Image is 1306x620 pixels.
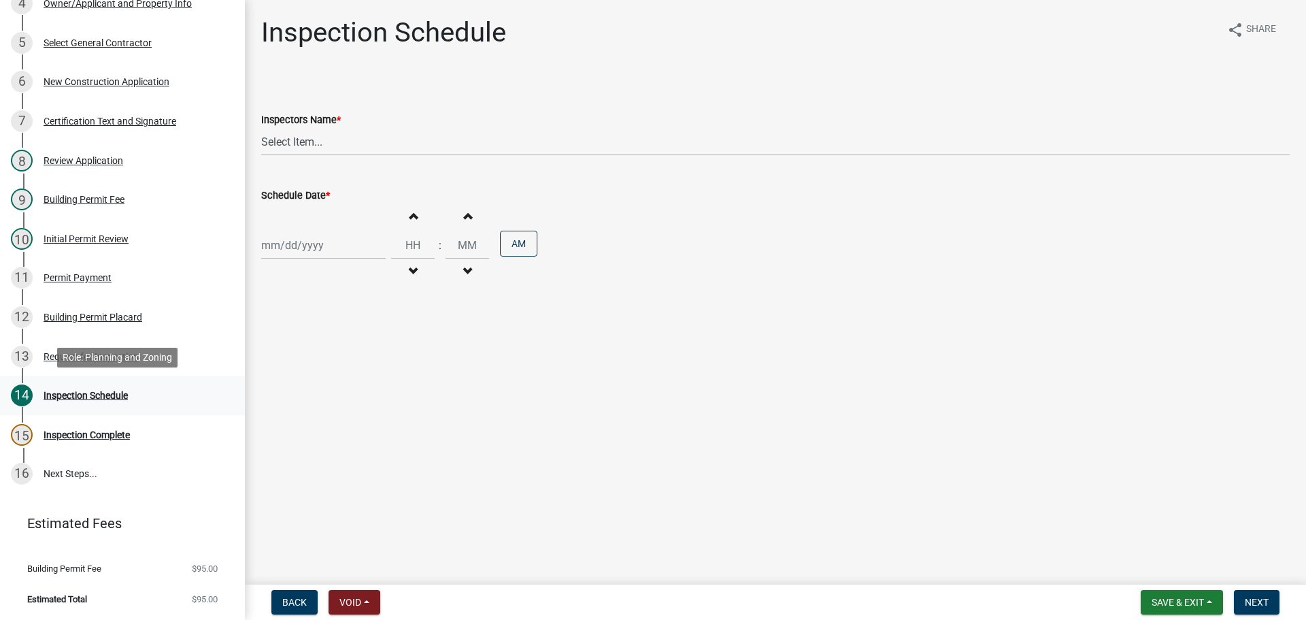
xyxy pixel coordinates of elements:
div: 13 [11,346,33,368]
div: : [435,238,446,254]
button: AM [500,231,537,257]
div: Request for Inspection [44,352,139,361]
div: Inspection Complete [44,430,130,440]
i: share [1227,22,1243,38]
div: 8 [11,150,33,172]
span: $95.00 [192,564,218,573]
label: Schedule Date [261,191,330,201]
div: Role: Planning and Zoning [57,348,178,368]
span: Void [339,597,361,608]
div: 6 [11,71,33,93]
div: Review Application [44,156,123,165]
div: Building Permit Placard [44,312,142,322]
div: Permit Payment [44,273,112,282]
input: mm/dd/yyyy [261,231,386,259]
button: Void [329,590,380,615]
span: $95.00 [192,595,218,604]
span: Next [1245,597,1269,608]
button: Next [1234,590,1279,615]
div: Certification Text and Signature [44,116,176,126]
button: Save & Exit [1141,590,1223,615]
button: Back [271,590,318,615]
div: Inspection Schedule [44,391,128,400]
div: 15 [11,424,33,446]
div: 7 [11,110,33,132]
div: 10 [11,228,33,250]
div: Initial Permit Review [44,234,129,244]
input: Hours [391,231,435,259]
label: Inspectors Name [261,116,341,125]
div: Select General Contractor [44,38,152,48]
span: Estimated Total [27,595,87,604]
div: New Construction Application [44,77,169,86]
div: 5 [11,32,33,54]
span: Back [282,597,307,608]
div: 11 [11,267,33,289]
a: Estimated Fees [11,510,223,537]
span: Building Permit Fee [27,564,101,573]
div: 12 [11,306,33,328]
h1: Inspection Schedule [261,16,506,49]
div: Building Permit Fee [44,195,124,204]
div: 9 [11,189,33,210]
input: Minutes [446,231,489,259]
div: 14 [11,385,33,406]
span: Share [1246,22,1276,38]
button: shareShare [1216,16,1287,43]
div: 16 [11,463,33,485]
span: Save & Exit [1152,597,1204,608]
